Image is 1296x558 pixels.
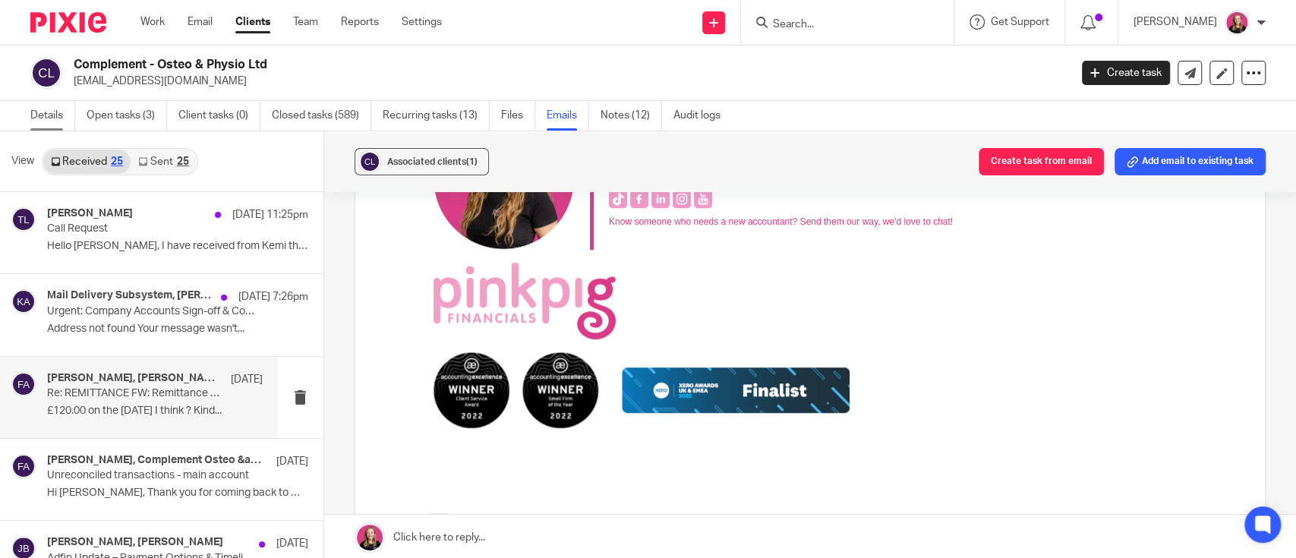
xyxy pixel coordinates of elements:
a: Notes (12) [601,101,662,131]
a: [EMAIL_ADDRESS][DOMAIN_NAME] [521,94,699,106]
a: Emails [547,101,589,131]
p: [EMAIL_ADDRESS][DOMAIN_NAME] [74,74,1059,89]
button: Create task from email [979,148,1104,175]
span: [PERSON_NAME] [181,174,258,184]
p: Urgent: Company Accounts Sign-off & Corporation Tax Payment Complement - Osteo & Physio Ltd [47,305,256,318]
p: [PERSON_NAME] [1134,14,1217,30]
img: svg%3E [11,289,36,314]
div: 25 [177,156,189,167]
span: - [252,200,255,211]
img: svg%3E [11,454,36,478]
span: Get Support [991,17,1049,27]
a: Closed tasks (589) [272,101,371,131]
span: t. [181,200,187,210]
span: Pink Pig Financials Ltd [181,187,281,197]
a: Client tasks (0) [178,101,260,131]
a: Audit logs [673,101,732,131]
a: Received25 [43,150,131,174]
p: Unreconciled transactions - main account [47,469,256,482]
div: 25 [111,156,123,167]
span: • [262,175,265,185]
p: [DATE] 7:26pm [238,289,308,304]
p: Re: REMITTANCE FW: Remittance request for unrecognisable transaction [47,387,219,400]
span: (1) [466,157,478,166]
a: Work [140,14,165,30]
p: [DATE] 11:25pm [232,207,308,222]
a: Email [188,14,213,30]
a: Details [30,101,75,131]
span: e. [260,200,267,210]
a: Create task [1082,61,1170,85]
p: [DATE] [231,372,263,387]
p: [DATE] [276,454,308,469]
h4: [PERSON_NAME] [47,207,133,220]
img: svg%3E [11,207,36,232]
img: svg%3E [11,372,36,396]
h4: [PERSON_NAME], [PERSON_NAME] [47,536,223,549]
a: Open tasks (3) [87,101,167,131]
p: Hi [PERSON_NAME], Thank you for coming back to me... [47,487,308,500]
span: Client Co-Ordinator & Marketing Assistant [270,174,438,184]
h4: [PERSON_NAME], [PERSON_NAME] [47,372,223,385]
img: Pixie [30,12,106,33]
img: svg%3E [358,150,381,173]
input: Search [771,18,908,32]
p: Hello [PERSON_NAME], I have received from Kemi the... [47,240,308,253]
p: £120.00 on the [DATE] I think ? Kind... [47,405,263,418]
a: Know someone who needs a new accountant? Send them our way, we'd love to chat! [181,259,525,270]
a: Files [501,101,535,131]
a: [DOMAIN_NAME] [193,213,266,223]
p: Call Request [47,222,256,235]
img: Team%20headshots.png [1225,11,1249,35]
h4: [PERSON_NAME], Complement Osteo &amp; Physio, [PERSON_NAME], [PERSON_NAME] [47,454,269,467]
a: Team [293,14,318,30]
a: Reports [341,14,379,30]
p: [DATE] [276,536,308,551]
a: Recurring tasks (13) [383,101,490,131]
img: svg%3E [30,57,62,89]
button: Associated clients(1) [355,148,489,175]
span: View [11,153,34,169]
span: Associated clients [387,157,478,166]
span: w. [181,213,190,223]
h2: Complement - Osteo & Physio Ltd [74,57,862,73]
a: [PERSON_NAME][EMAIL_ADDRESS][DOMAIN_NAME] [270,200,499,210]
a: Clients [235,14,270,30]
a: Sent25 [131,150,196,174]
h4: Mail Delivery Subsystem, [PERSON_NAME] [47,289,213,302]
p: Address not found Your message wasn't... [47,323,308,336]
span: 01245 791164 [189,200,248,210]
button: Add email to existing task [1115,148,1266,175]
a: Settings [402,14,442,30]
